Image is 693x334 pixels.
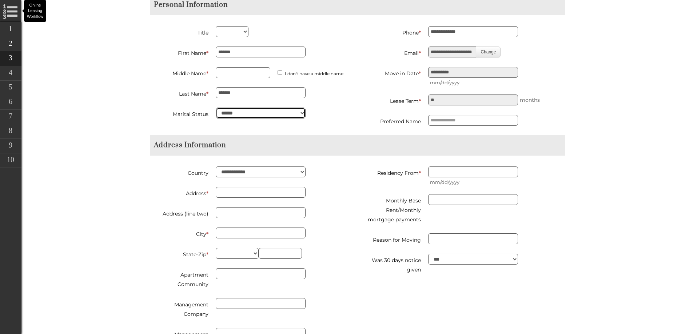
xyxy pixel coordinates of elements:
label: Phone [363,26,421,37]
button: Change [476,47,501,57]
select: Was 30 days notice given [428,254,518,265]
label: First Name [150,47,208,58]
input: Current monthly rent / monthly mortgage payments [428,194,518,205]
input: I don't have a middle name [278,70,282,75]
select: marital status [216,108,306,118]
span: mm/dd/yyyy [428,78,565,87]
input: current city [216,228,306,238]
input: address [216,187,306,198]
input: Apartment Community [216,268,306,279]
label: months [518,95,540,105]
label: Country [150,166,208,178]
label: Lease Term [363,94,421,106]
label: Middle Name [150,67,208,78]
label: Residency From [363,166,421,178]
label: City [150,228,208,239]
label: Reason for Moving [363,233,421,245]
input: middle name [216,67,271,78]
input: last name [216,87,306,98]
label: Marital Status [150,108,208,119]
input: email [428,47,476,57]
input: phone number [428,26,518,37]
input: reason for moving [428,233,518,244]
input: Residency start date, please enter date in the format of two digits month slash two digits day sl... [428,166,518,177]
label: Email [363,47,421,58]
h2: Personal Information [150,0,565,9]
span: mm/dd/yyyy [428,177,565,187]
input: Move in date, please enter date in the format of two digits month slash two digits day slash four... [428,67,518,78]
label: Address (line two) [150,207,208,218]
label: Management Company [150,298,208,319]
label: State-Zip [150,248,208,259]
input: address extended field [216,207,306,218]
label: Monthly Base Rent/Monthly mortgage payments [363,194,421,224]
input: first name [216,47,306,57]
label: Apartment Community [150,268,208,289]
label: Address [150,187,208,198]
label: Was 30 days notice given [363,254,421,274]
input: Management Company [216,298,306,309]
select: state [216,248,259,259]
select: Title [216,26,248,37]
select: country [216,166,306,177]
label: Title [150,26,208,37]
label: Last Name [150,87,208,98]
small: I don't have a middle name [285,71,343,76]
label: Move in Date [363,67,421,78]
h2: Address Information [150,141,565,150]
input: current zipcode [259,248,302,259]
label: Preferred Name [363,115,421,126]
